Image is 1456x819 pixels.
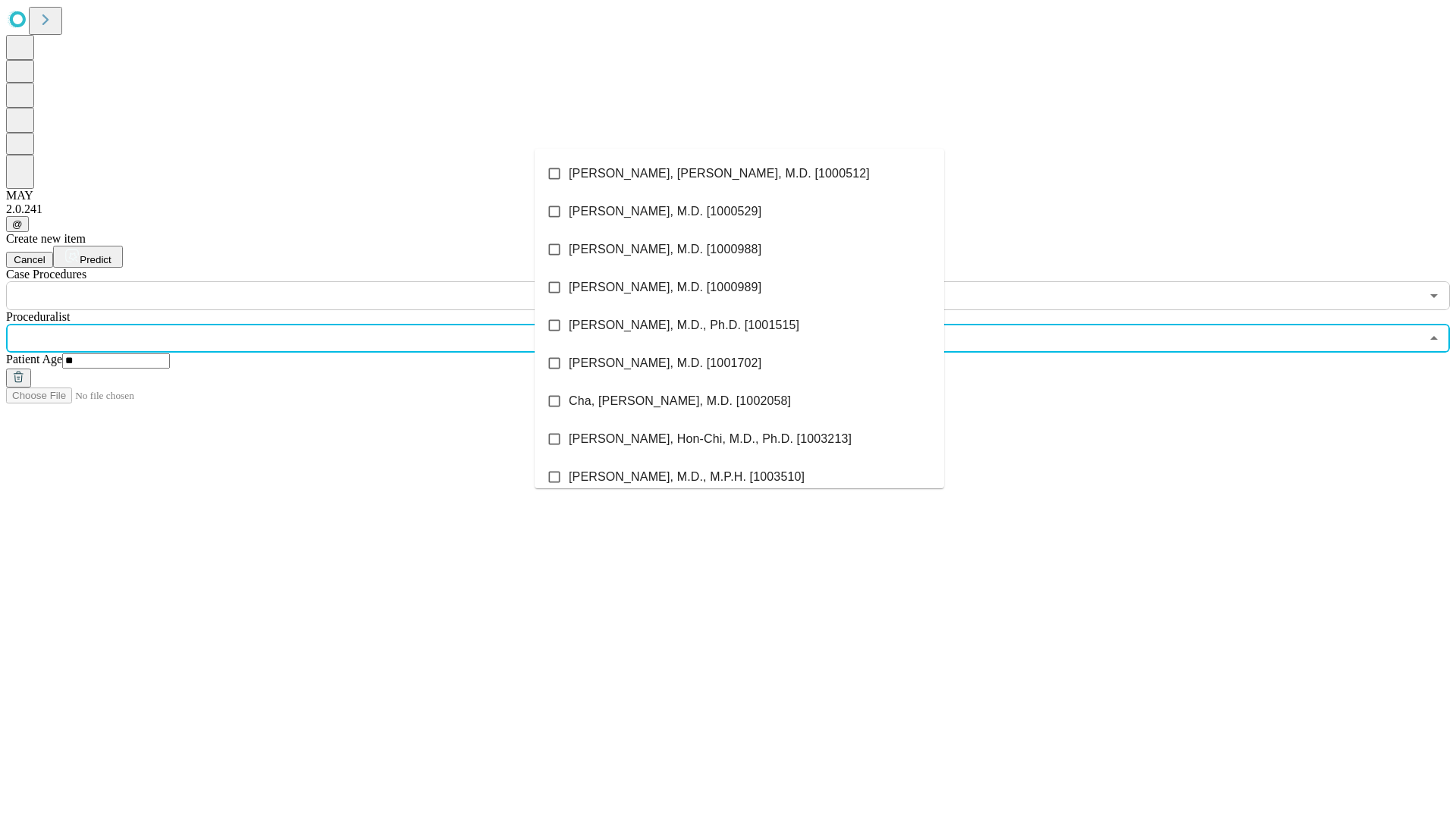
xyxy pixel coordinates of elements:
[6,189,1450,202] div: MAY
[569,392,791,410] span: Cha, [PERSON_NAME], M.D. [1002058]
[569,316,799,334] span: [PERSON_NAME], M.D., Ph.D. [1001515]
[569,468,805,486] span: [PERSON_NAME], M.D., M.P.H. [1003510]
[6,216,29,232] button: @
[569,240,761,259] span: [PERSON_NAME], M.D. [1000988]
[6,232,86,245] span: Create new item
[53,246,123,268] button: Predict
[6,252,53,268] button: Cancel
[80,254,111,265] span: Predict
[569,278,761,297] span: [PERSON_NAME], M.D. [1000989]
[569,354,761,372] span: [PERSON_NAME], M.D. [1001702]
[14,254,45,265] span: Cancel
[569,165,870,183] span: [PERSON_NAME], [PERSON_NAME], M.D. [1000512]
[1423,328,1445,349] button: Close
[6,268,86,281] span: Scheduled Procedure
[12,218,23,230] span: @
[6,310,70,323] span: Proceduralist
[6,202,1450,216] div: 2.0.241
[1423,285,1445,306] button: Open
[6,353,62,366] span: Patient Age
[569,202,761,221] span: [PERSON_NAME], M.D. [1000529]
[569,430,852,448] span: [PERSON_NAME], Hon-Chi, M.D., Ph.D. [1003213]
